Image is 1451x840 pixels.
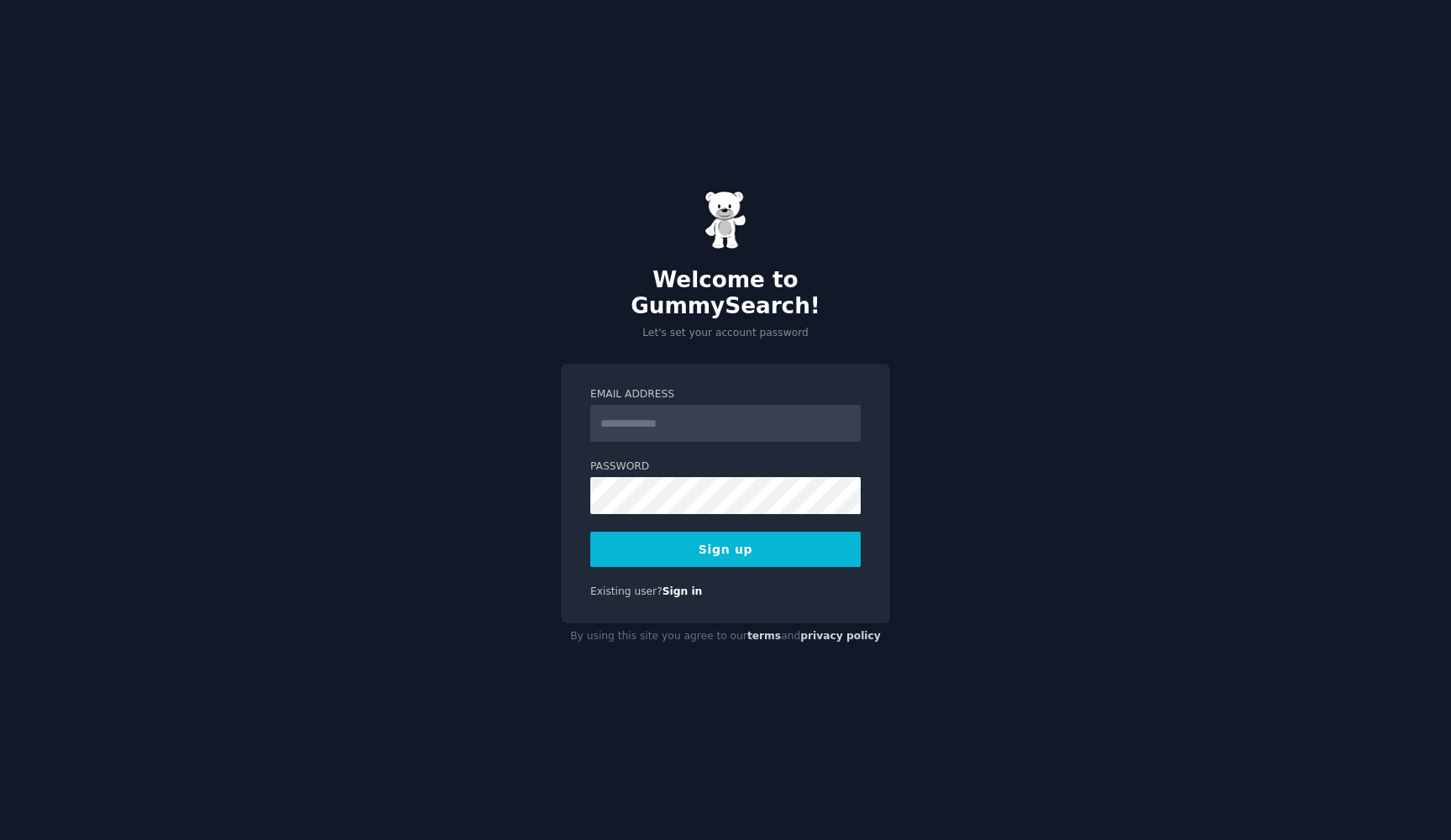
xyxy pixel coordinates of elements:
div: By using this site you agree to our and [561,623,890,650]
h2: Welcome to GummySearch! [561,267,890,320]
label: Email Address [590,387,861,402]
a: Sign in [663,585,703,597]
a: terms [747,630,781,642]
span: Existing user? [590,585,663,597]
img: Gummy Bear [705,191,746,249]
p: Let's set your account password [561,326,890,341]
button: Sign up [590,532,861,567]
a: privacy policy [800,630,881,642]
label: Password [590,459,861,475]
